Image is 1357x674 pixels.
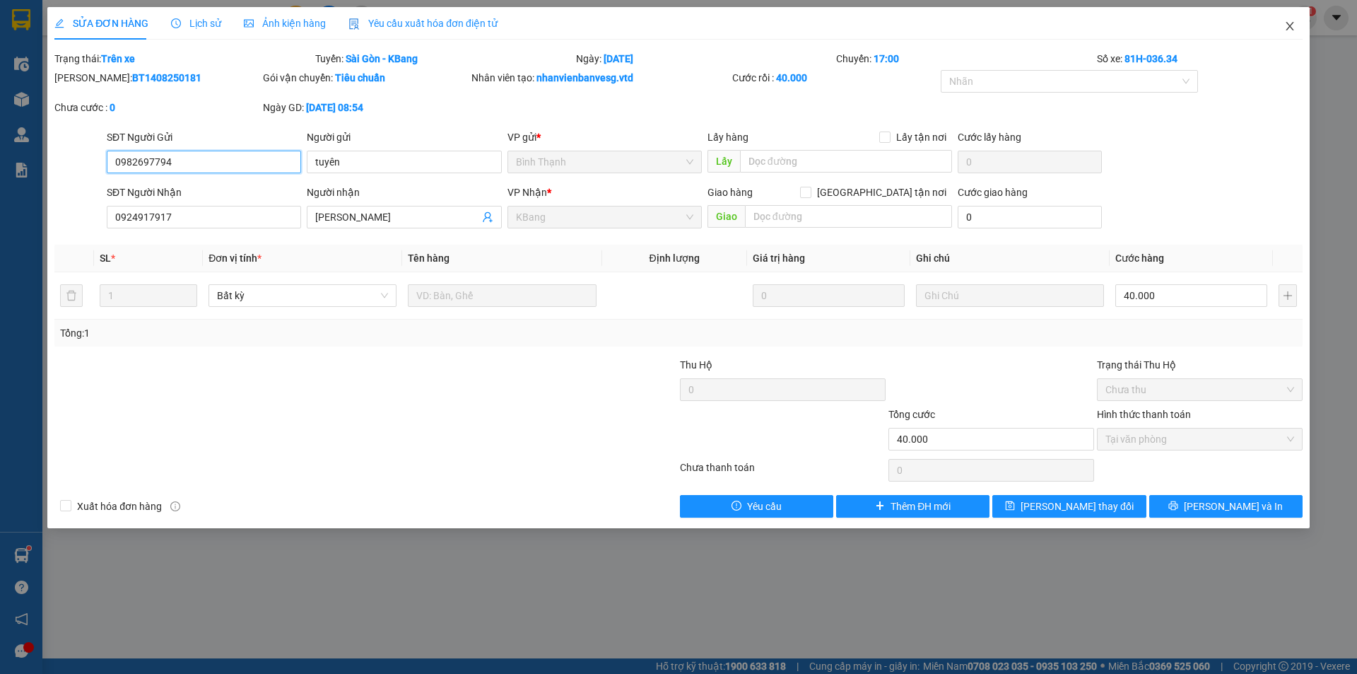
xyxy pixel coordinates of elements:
span: SL [92,98,111,118]
b: Trên xe [101,53,135,64]
span: Ảnh kiện hàng [244,18,326,29]
div: Người nhận [307,185,501,200]
span: printer [1168,501,1178,512]
button: delete [60,284,83,307]
b: [DATE] 08:54 [306,102,363,113]
b: Sài Gòn - KBang [346,53,418,64]
span: [PERSON_NAME] thay đổi [1021,499,1134,514]
input: Dọc đường [740,150,952,173]
input: VD: Bàn, Ghế [408,284,596,307]
span: Tổng cước [888,409,935,420]
span: Bất kỳ [217,285,388,306]
span: Định lượng [650,252,700,264]
span: Xuất hóa đơn hàng [71,499,168,514]
div: Tuyến: [314,51,575,66]
div: Tổng: 1 [60,325,524,341]
div: Tên hàng: ( : 1 ) [12,100,249,117]
div: 50.000 [11,74,127,91]
button: plus [1279,284,1297,307]
span: Lấy hàng [707,132,748,143]
b: Tiêu chuẩn [335,72,385,83]
span: SỬA ĐƠN HÀNG [54,18,148,29]
div: Trạng thái Thu Hộ [1097,357,1303,373]
span: plus [875,501,885,512]
button: Close [1270,7,1310,47]
span: Đơn vị tính [208,252,262,264]
span: Chưa thu [1105,379,1294,400]
div: VP gửi [507,129,702,145]
div: Ngày GD: [263,100,469,115]
span: Giao [707,205,745,228]
span: save [1005,501,1015,512]
span: clock-circle [171,18,181,28]
input: Cước giao hàng [958,206,1102,228]
span: VP Nhận [507,187,547,198]
th: Ghi chú [910,245,1110,272]
span: Lấy tận nơi [891,129,952,145]
input: 0 [753,284,905,307]
span: Thêm ĐH mới [891,499,951,514]
span: KBang [516,207,693,228]
div: sương [12,29,125,46]
span: Yêu cầu [747,499,782,514]
span: picture [244,18,254,28]
span: Lấy [707,150,740,173]
span: Lịch sử [171,18,221,29]
div: An Khê [12,12,125,29]
div: Ngày: [575,51,835,66]
span: SL [100,252,111,264]
b: [DATE] [604,53,633,64]
b: 81H-036.34 [1124,53,1177,64]
div: SĐT Người Gửi [107,129,301,145]
button: plusThêm ĐH mới [836,495,989,518]
span: edit [54,18,64,28]
input: Dọc đường [745,205,952,228]
span: Bình Thạnh [516,151,693,173]
span: user-add [482,211,493,223]
input: Cước lấy hàng [958,151,1102,173]
div: 0336230444 [135,46,249,66]
div: Người gửi [307,129,501,145]
div: Chuyến: [835,51,1095,66]
button: save[PERSON_NAME] thay đổi [992,495,1146,518]
label: Hình thức thanh toán [1097,409,1191,420]
span: Cước hàng [1115,252,1164,264]
button: exclamation-circleYêu cầu [680,495,833,518]
label: Cước giao hàng [958,187,1028,198]
div: Gói vận chuyển: [263,70,469,86]
div: THU [135,29,249,46]
button: printer[PERSON_NAME] và In [1149,495,1303,518]
div: Chưa thanh toán [678,460,887,484]
span: [GEOGRAPHIC_DATA] tận nơi [811,185,952,200]
span: info-circle [170,501,180,511]
b: BT1408250181 [132,72,201,83]
div: Bình Thạnh [135,12,249,29]
div: 0989705234 [12,46,125,66]
span: exclamation-circle [732,501,741,512]
b: 40.000 [776,72,807,83]
span: Giao hàng [707,187,753,198]
b: nhanvienbanvesg.vtd [536,72,633,83]
div: [PERSON_NAME]: [54,70,260,86]
span: Yêu cầu xuất hóa đơn điện tử [348,18,498,29]
b: 17:00 [874,53,899,64]
div: Cước rồi : [732,70,938,86]
div: Nhân viên tạo: [471,70,729,86]
div: Chưa cước : [54,100,260,115]
div: Số xe: [1095,51,1304,66]
input: Ghi Chú [916,284,1104,307]
span: Giá trị hàng [753,252,805,264]
span: Tại văn phòng [1105,429,1294,450]
div: SĐT Người Nhận [107,185,301,200]
span: Thu Hộ [680,359,712,371]
span: Gửi: [12,13,34,28]
span: [PERSON_NAME] và In [1184,499,1283,514]
b: 0 [110,102,115,113]
img: icon [348,18,360,30]
div: Trạng thái: [53,51,314,66]
span: close [1284,21,1296,32]
span: Nhận: [135,13,169,28]
label: Cước lấy hàng [958,132,1021,143]
span: CR : [11,76,33,91]
span: Tên hàng [408,252,450,264]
